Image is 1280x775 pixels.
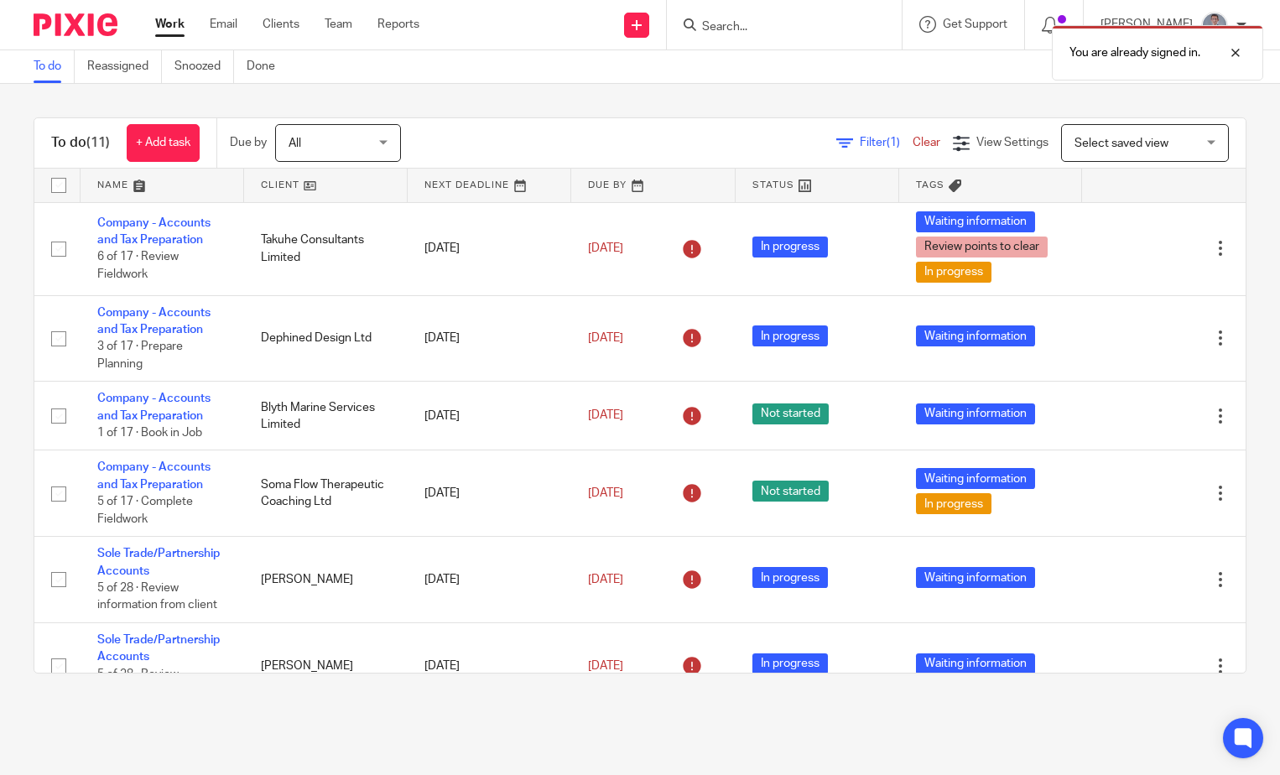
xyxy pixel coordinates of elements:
[588,487,623,499] span: [DATE]
[1201,12,1228,39] img: DSC05254%20(1).jpg
[97,252,179,281] span: 6 of 17 · Review Fieldwork
[97,461,211,490] a: Company - Accounts and Tax Preparation
[408,450,571,537] td: [DATE]
[887,137,900,148] span: (1)
[752,325,828,346] span: In progress
[87,50,162,83] a: Reassigned
[244,537,408,623] td: [PERSON_NAME]
[916,211,1035,232] span: Waiting information
[752,653,828,674] span: In progress
[97,427,202,439] span: 1 of 17 · Book in Job
[1074,138,1168,149] span: Select saved view
[97,668,217,698] span: 5 of 28 · Review information from client
[289,138,301,149] span: All
[860,137,913,148] span: Filter
[97,307,211,335] a: Company - Accounts and Tax Preparation
[97,341,183,370] span: 3 of 17 · Prepare Planning
[244,202,408,295] td: Takuhe Consultants Limited
[588,332,623,344] span: [DATE]
[97,217,211,246] a: Company - Accounts and Tax Preparation
[1069,44,1200,61] p: You are already signed in.
[976,137,1048,148] span: View Settings
[588,410,623,422] span: [DATE]
[588,574,623,585] span: [DATE]
[752,481,829,502] span: Not started
[916,468,1035,489] span: Waiting information
[916,493,991,514] span: In progress
[916,403,1035,424] span: Waiting information
[916,237,1048,257] span: Review points to clear
[97,582,217,611] span: 5 of 28 · Review information from client
[916,180,944,190] span: Tags
[408,202,571,295] td: [DATE]
[244,623,408,710] td: [PERSON_NAME]
[97,634,220,663] a: Sole Trade/Partnership Accounts
[263,16,299,33] a: Clients
[244,450,408,537] td: Soma Flow Therapeutic Coaching Ltd
[244,382,408,450] td: Blyth Marine Services Limited
[174,50,234,83] a: Snoozed
[408,623,571,710] td: [DATE]
[86,136,110,149] span: (11)
[913,137,940,148] a: Clear
[752,237,828,257] span: In progress
[127,124,200,162] a: + Add task
[51,134,110,152] h1: To do
[325,16,352,33] a: Team
[97,393,211,421] a: Company - Accounts and Tax Preparation
[752,403,829,424] span: Not started
[230,134,267,151] p: Due by
[408,537,571,623] td: [DATE]
[244,295,408,382] td: Dephined Design Ltd
[916,325,1035,346] span: Waiting information
[155,16,185,33] a: Work
[247,50,288,83] a: Done
[34,13,117,36] img: Pixie
[377,16,419,33] a: Reports
[752,567,828,588] span: In progress
[97,496,193,525] span: 5 of 17 · Complete Fieldwork
[916,262,991,283] span: In progress
[408,382,571,450] td: [DATE]
[408,295,571,382] td: [DATE]
[97,548,220,576] a: Sole Trade/Partnership Accounts
[210,16,237,33] a: Email
[588,660,623,672] span: [DATE]
[588,242,623,254] span: [DATE]
[34,50,75,83] a: To do
[916,653,1035,674] span: Waiting information
[916,567,1035,588] span: Waiting information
